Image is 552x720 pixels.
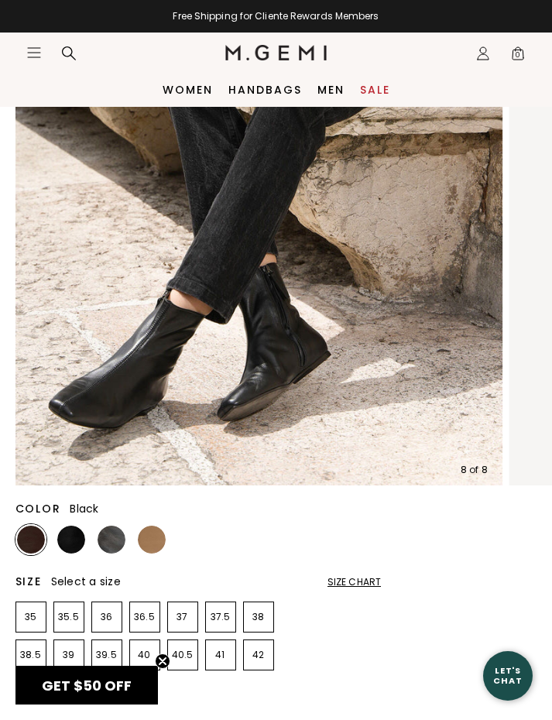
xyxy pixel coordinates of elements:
[130,611,159,623] p: 36.5
[54,649,84,661] p: 39
[51,574,121,589] span: Select a size
[225,45,327,60] img: M.Gemi
[42,676,132,695] span: GET $50 OFF
[15,666,158,705] div: GET $50 OFFClose teaser
[15,502,61,515] h2: Color
[461,464,488,476] div: 8 of 8
[228,84,302,96] a: Handbags
[57,526,85,554] img: Black
[327,576,381,588] div: Size Chart
[510,49,526,64] span: 0
[26,45,42,60] button: Open site menu
[483,666,533,685] div: Let's Chat
[163,84,213,96] a: Women
[244,649,273,661] p: 42
[206,649,235,661] p: 41
[16,611,46,623] p: 35
[244,611,273,623] p: 38
[360,84,390,96] a: Sale
[15,575,42,588] h2: Size
[92,649,122,661] p: 39.5
[17,526,45,554] img: Chocolate
[92,611,122,623] p: 36
[138,526,166,554] img: Light Tan
[155,653,170,669] button: Close teaser
[130,649,159,661] p: 40
[317,84,345,96] a: Men
[16,649,46,661] p: 38.5
[98,526,125,554] img: Gunmetal
[70,501,98,516] span: Black
[168,611,197,623] p: 37
[54,611,84,623] p: 35.5
[206,611,235,623] p: 37.5
[168,649,197,661] p: 40.5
